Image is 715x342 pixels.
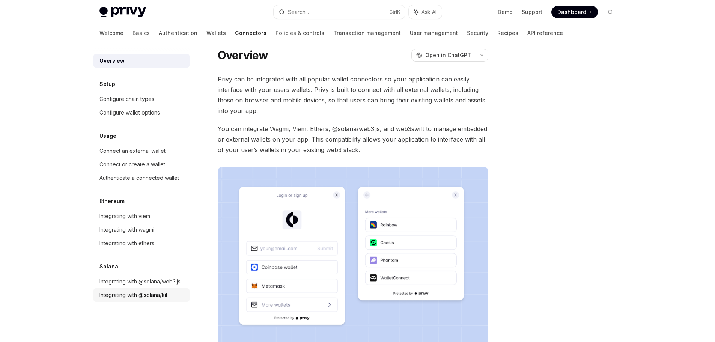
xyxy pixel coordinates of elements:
[93,288,190,302] a: Integrating with @solana/kit
[132,24,150,42] a: Basics
[421,8,437,16] span: Ask AI
[93,223,190,237] a: Integrating with wagmi
[99,212,150,221] div: Integrating with viem
[410,24,458,42] a: User management
[93,92,190,106] a: Configure chain types
[389,9,400,15] span: Ctrl K
[99,24,123,42] a: Welcome
[99,7,146,17] img: light logo
[498,8,513,16] a: Demo
[522,8,542,16] a: Support
[93,144,190,158] a: Connect an external wallet
[99,173,179,182] div: Authenticate a connected wallet
[93,209,190,223] a: Integrating with viem
[425,51,471,59] span: Open in ChatGPT
[93,158,190,171] a: Connect or create a wallet
[99,146,166,155] div: Connect an external wallet
[99,197,125,206] h5: Ethereum
[159,24,197,42] a: Authentication
[288,8,309,17] div: Search...
[93,237,190,250] a: Integrating with ethers
[411,49,476,62] button: Open in ChatGPT
[99,262,118,271] h5: Solana
[99,95,154,104] div: Configure chain types
[274,5,405,19] button: Search...CtrlK
[93,171,190,185] a: Authenticate a connected wallet
[235,24,266,42] a: Connectors
[206,24,226,42] a: Wallets
[99,291,167,300] div: Integrating with @solana/kit
[557,8,586,16] span: Dashboard
[99,131,116,140] h5: Usage
[93,275,190,288] a: Integrating with @solana/web3.js
[93,106,190,119] a: Configure wallet options
[467,24,488,42] a: Security
[218,74,488,116] span: Privy can be integrated with all popular wallet connectors so your application can easily interfa...
[99,160,165,169] div: Connect or create a wallet
[551,6,598,18] a: Dashboard
[497,24,518,42] a: Recipes
[218,124,488,155] span: You can integrate Wagmi, Viem, Ethers, @solana/web3.js, and web3swift to manage embedded or exter...
[99,80,115,89] h5: Setup
[275,24,324,42] a: Policies & controls
[99,56,125,65] div: Overview
[409,5,442,19] button: Ask AI
[99,108,160,117] div: Configure wallet options
[93,54,190,68] a: Overview
[99,225,154,234] div: Integrating with wagmi
[218,48,268,62] h1: Overview
[527,24,563,42] a: API reference
[604,6,616,18] button: Toggle dark mode
[333,24,401,42] a: Transaction management
[99,277,181,286] div: Integrating with @solana/web3.js
[99,239,154,248] div: Integrating with ethers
